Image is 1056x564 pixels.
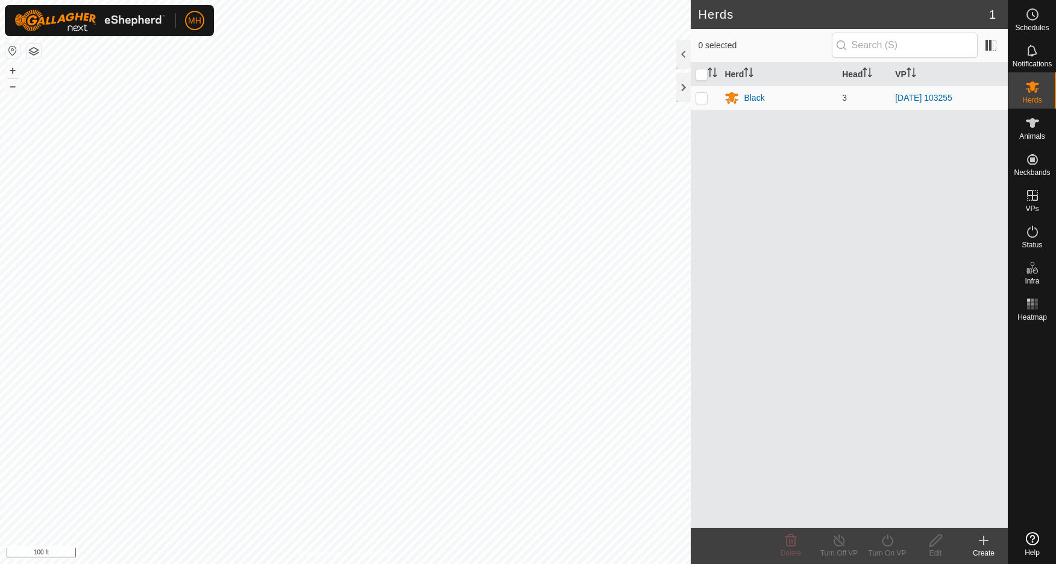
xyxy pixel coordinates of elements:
[698,39,831,52] span: 0 selected
[5,43,20,58] button: Reset Map
[1025,205,1039,212] span: VPs
[837,63,890,86] th: Head
[863,548,911,559] div: Turn On VP
[5,63,20,78] button: +
[27,44,41,59] button: Map Layers
[698,7,988,22] h2: Herds
[708,69,717,79] p-sorticon: Activate to sort
[1025,277,1039,285] span: Infra
[14,10,165,31] img: Gallagher Logo
[911,548,960,559] div: Edit
[907,69,916,79] p-sorticon: Activate to sort
[1019,133,1045,140] span: Animals
[1022,241,1042,249] span: Status
[1017,314,1047,321] span: Heatmap
[188,14,201,27] span: MH
[960,548,1008,559] div: Create
[863,69,872,79] p-sorticon: Activate to sort
[1025,549,1040,556] span: Help
[1015,24,1049,31] span: Schedules
[781,549,802,557] span: Delete
[298,548,343,559] a: Privacy Policy
[744,69,753,79] p-sorticon: Activate to sort
[842,93,847,103] span: 3
[1008,527,1056,561] a: Help
[357,548,393,559] a: Contact Us
[1014,169,1050,176] span: Neckbands
[744,92,764,104] div: Black
[1022,97,1042,104] span: Herds
[815,548,863,559] div: Turn Off VP
[989,5,996,24] span: 1
[832,33,978,58] input: Search (S)
[720,63,837,86] th: Herd
[1013,60,1052,68] span: Notifications
[895,93,952,103] a: [DATE] 103255
[5,79,20,93] button: –
[890,63,1008,86] th: VP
